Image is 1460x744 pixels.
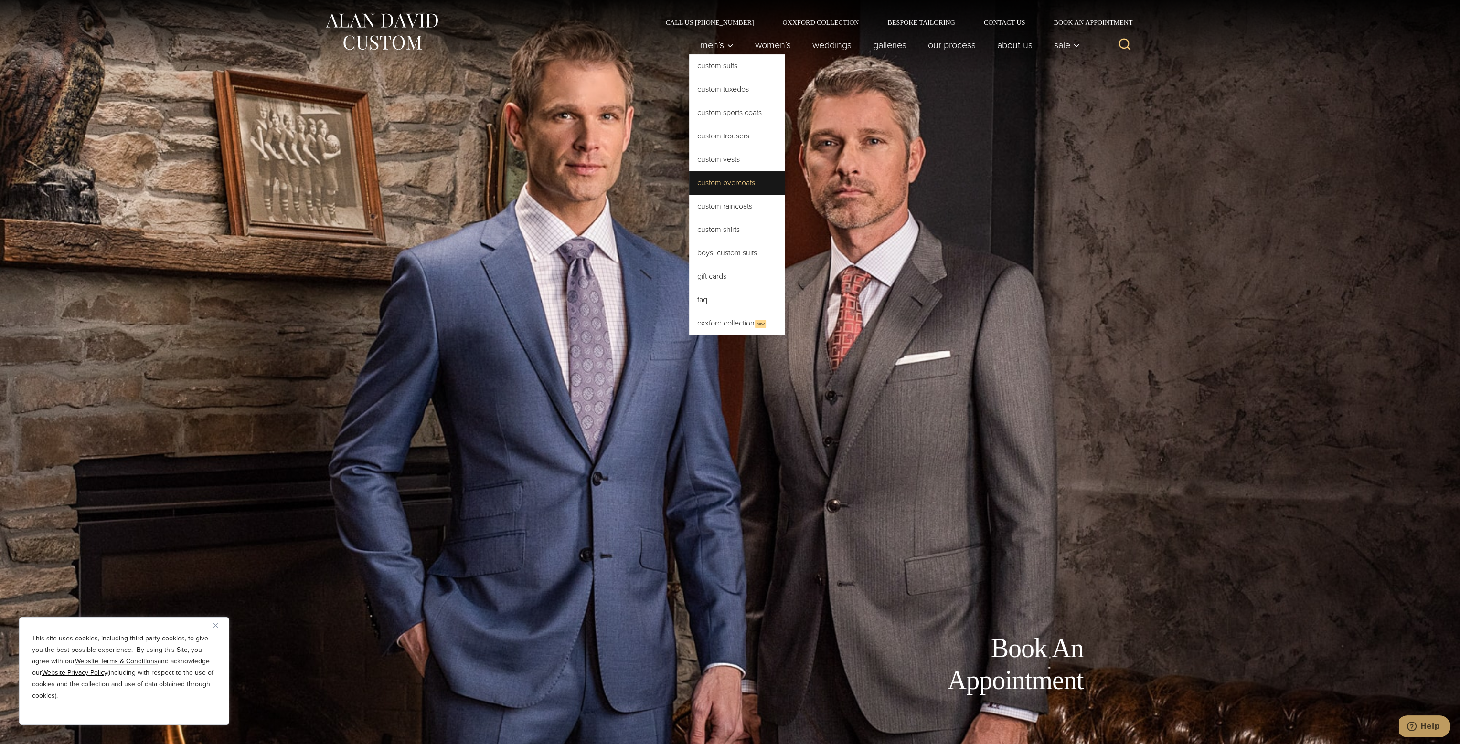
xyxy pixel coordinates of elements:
iframe: Opens a widget where you can chat to one of our agents [1399,715,1450,739]
a: Galleries [862,35,917,54]
a: Women’s [744,35,801,54]
p: This site uses cookies, including third party cookies, to give you the best possible experience. ... [32,633,216,702]
img: Alan David Custom [324,10,439,53]
button: Men’s sub menu toggle [689,35,744,54]
a: Custom Overcoats [689,171,785,194]
a: Custom Tuxedos [689,78,785,101]
a: Gift Cards [689,265,785,288]
a: Custom Trousers [689,125,785,147]
button: Close [213,619,225,631]
a: Oxxford CollectionNew [689,312,785,335]
a: Custom Sports Coats [689,101,785,124]
a: Contact Us [970,19,1040,26]
a: Website Privacy Policy [42,668,107,678]
img: Close [213,623,218,628]
a: Custom Shirts [689,218,785,241]
a: Custom Suits [689,54,785,77]
a: weddings [801,35,862,54]
a: Custom Vests [689,148,785,171]
button: Sale sub menu toggle [1043,35,1085,54]
a: Bespoke Tailoring [873,19,969,26]
h1: Book An Appointment [869,632,1084,696]
a: Call Us [PHONE_NUMBER] [651,19,768,26]
a: Website Terms & Conditions [75,656,158,666]
a: Boys’ Custom Suits [689,241,785,264]
a: About Us [986,35,1043,54]
button: View Search Form [1113,33,1136,56]
a: Oxxford Collection [768,19,873,26]
a: Our Process [917,35,986,54]
a: Book an Appointment [1039,19,1136,26]
span: New [755,320,766,328]
a: FAQ [689,288,785,311]
a: Custom Raincoats [689,195,785,218]
nav: Secondary Navigation [651,19,1136,26]
nav: Primary Navigation [689,35,1085,54]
